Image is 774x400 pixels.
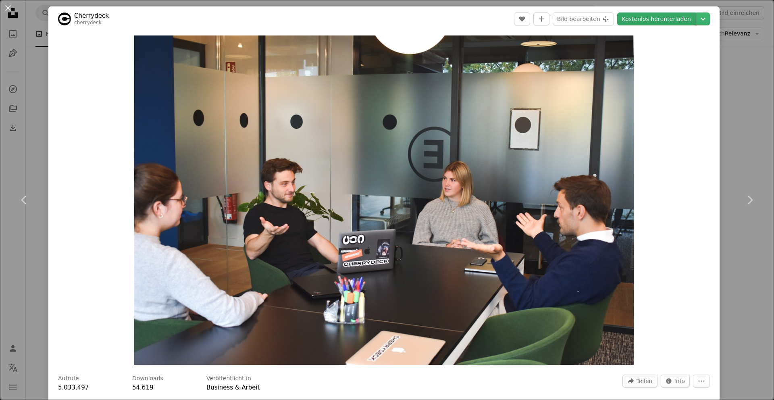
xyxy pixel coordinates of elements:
button: Weitere Aktionen [693,375,710,387]
span: 5.033.497 [58,384,89,391]
button: Zu Kollektion hinzufügen [533,12,549,25]
span: 54.619 [132,384,154,391]
button: Gefällt mir [514,12,530,25]
img: Zum Profil von Cherrydeck [58,12,71,25]
a: Weiter [726,161,774,239]
h3: Aufrufe [58,375,79,383]
a: Cherrydeck [74,12,109,20]
button: Downloadgröße auswählen [696,12,710,25]
h3: Downloads [132,375,163,383]
span: Info [674,375,685,387]
a: Business & Arbeit [206,384,260,391]
button: Dieses Bild heranzoomen [134,35,633,365]
button: Bild bearbeiten [553,12,614,25]
a: cherrydeck [74,20,102,25]
button: Statistiken zu diesem Bild [661,375,690,387]
button: Dieses Bild teilen [622,375,657,387]
span: Teilen [636,375,652,387]
img: Frau im schwarzen Langarmhemd sitzt neben Frau im grauen Langarmhemd [134,35,633,365]
h3: Veröffentlicht in [206,375,251,383]
a: Kostenlos herunterladen [617,12,696,25]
